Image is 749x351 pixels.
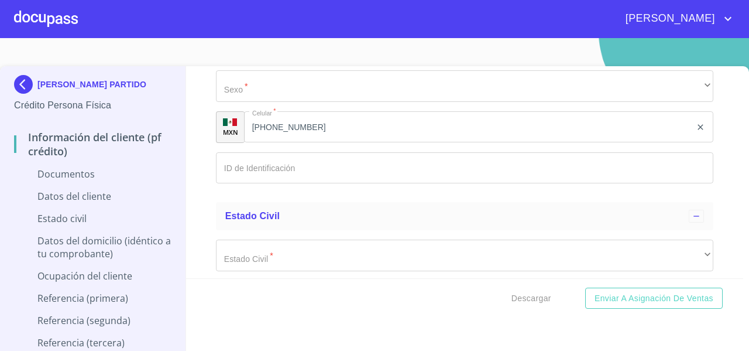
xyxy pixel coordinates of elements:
[37,80,146,89] p: [PERSON_NAME] PARTIDO
[595,291,713,306] span: Enviar a Asignación de Ventas
[14,270,171,282] p: Ocupación del Cliente
[216,202,713,230] div: Estado Civil
[14,190,171,203] p: Datos del cliente
[14,75,37,94] img: Docupass spot blue
[696,122,705,132] button: clear input
[223,128,238,137] p: MXN
[216,240,713,271] div: ​
[14,336,171,349] p: Referencia (tercera)
[14,75,171,98] div: [PERSON_NAME] PARTIDO
[511,291,551,306] span: Descargar
[14,292,171,305] p: Referencia (primera)
[14,98,171,113] p: Crédito Persona Física
[223,118,237,127] img: R93DlvwvvjP9fbrDwZeCRYBHk45OWMq+AAOlFVsxT89f82nwPLnD58IP7+ANJEaWYhP0Tx8kkA0WlQMPQsAAgwAOmBj20AXj6...
[617,9,721,28] span: [PERSON_NAME]
[617,9,735,28] button: account of current user
[14,212,171,225] p: Estado Civil
[14,130,171,158] p: Información del cliente (PF crédito)
[225,211,280,221] span: Estado Civil
[14,314,171,327] p: Referencia (segunda)
[585,288,723,309] button: Enviar a Asignación de Ventas
[14,168,171,180] p: Documentos
[216,70,713,102] div: ​
[507,288,556,309] button: Descargar
[14,234,171,260] p: Datos del domicilio (idéntico a tu comprobante)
